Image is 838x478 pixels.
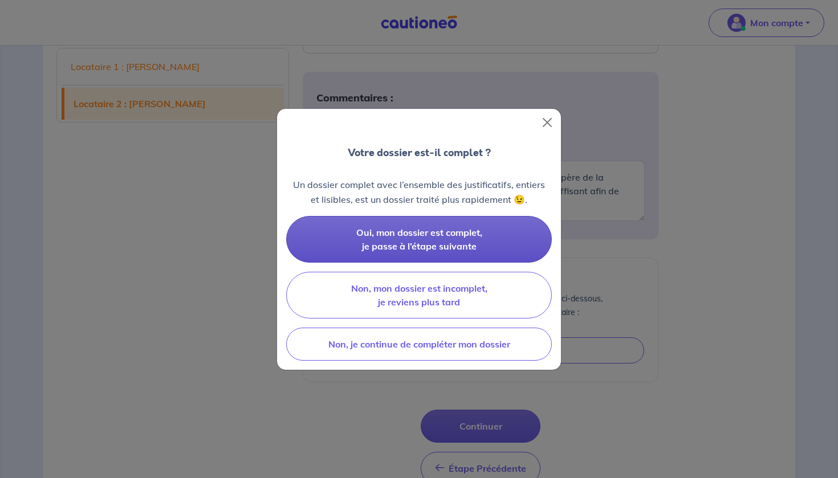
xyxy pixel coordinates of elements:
p: Un dossier complet avec l’ensemble des justificatifs, entiers et lisibles, est un dossier traité ... [286,177,552,207]
button: Close [538,113,556,132]
p: Votre dossier est-il complet ? [348,145,491,160]
span: Oui, mon dossier est complet, je passe à l’étape suivante [356,227,482,252]
button: Oui, mon dossier est complet, je passe à l’étape suivante [286,216,552,263]
span: Non, mon dossier est incomplet, je reviens plus tard [351,283,487,308]
span: Non, je continue de compléter mon dossier [328,338,510,350]
button: Non, mon dossier est incomplet, je reviens plus tard [286,272,552,318]
button: Non, je continue de compléter mon dossier [286,328,552,361]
